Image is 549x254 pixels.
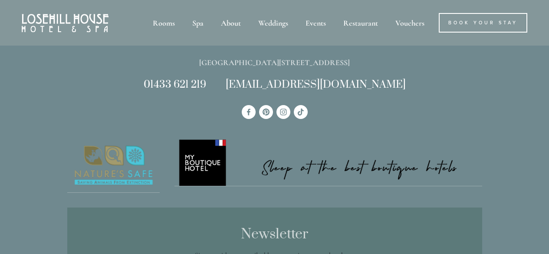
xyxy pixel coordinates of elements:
[174,138,482,187] a: My Boutique Hotel - Logo
[388,13,432,33] a: Vouchers
[226,78,406,91] a: [EMAIL_ADDRESS][DOMAIN_NAME]
[22,14,108,32] img: Losehill House
[174,138,482,186] img: My Boutique Hotel - Logo
[242,105,256,119] a: Losehill House Hotel & Spa
[115,227,435,242] h2: Newsletter
[259,105,273,119] a: Pinterest
[335,13,386,33] div: Restaurant
[439,13,527,33] a: Book Your Stay
[298,13,334,33] div: Events
[184,13,211,33] div: Spa
[276,105,290,119] a: Instagram
[294,105,308,119] a: TikTok
[67,138,160,193] img: Nature's Safe - Logo
[67,56,482,69] p: [GEOGRAPHIC_DATA][STREET_ADDRESS]
[250,13,296,33] div: Weddings
[145,13,183,33] div: Rooms
[213,13,249,33] div: About
[144,78,206,91] a: 01433 621 219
